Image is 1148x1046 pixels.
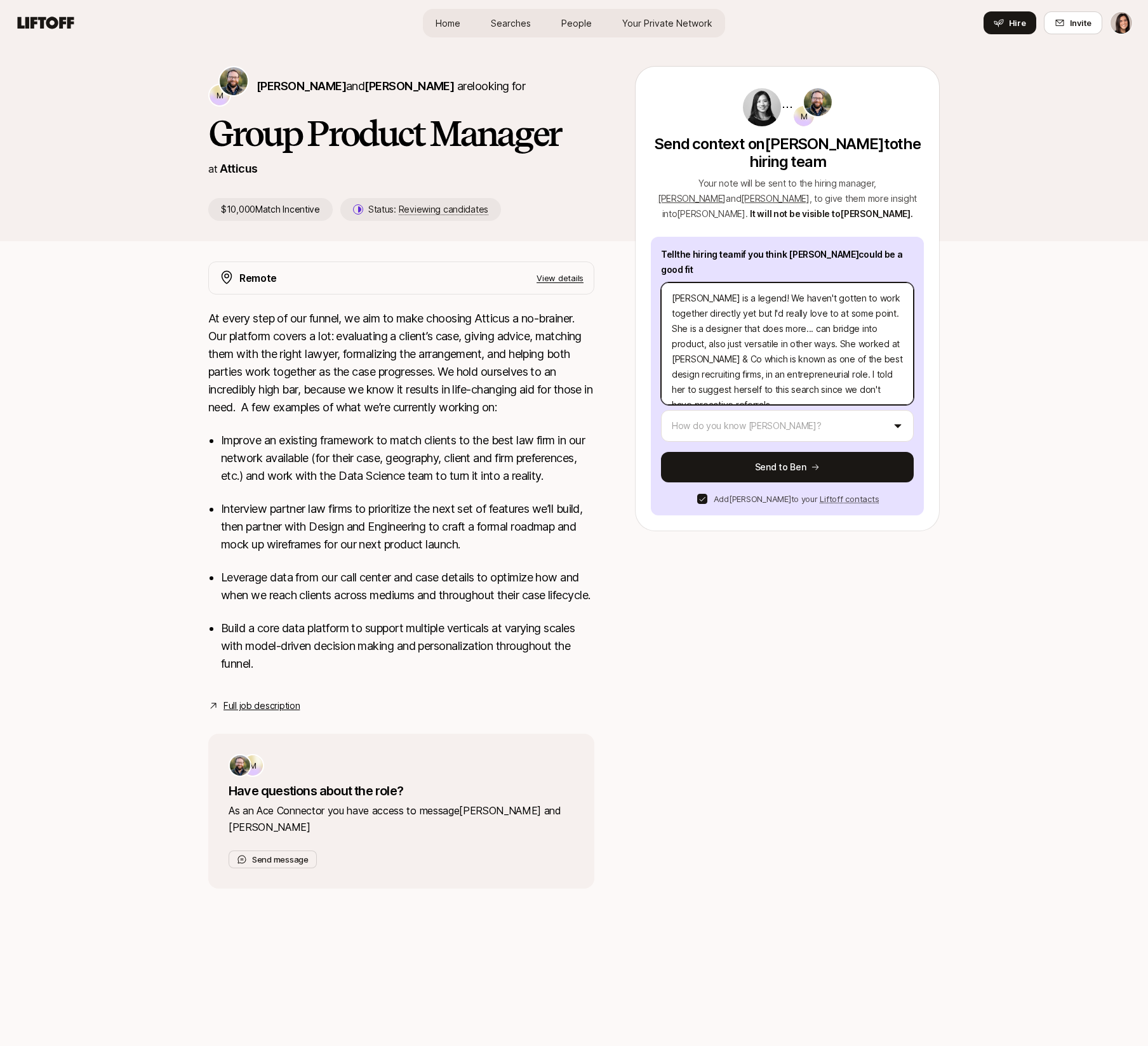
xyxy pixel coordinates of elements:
a: Your Private Network [612,11,723,35]
img: Ben Abrahams [804,88,832,116]
img: 5ee69ca6_8d69_458c_81d3_cdddf061c113.jpg [230,755,250,776]
span: [PERSON_NAME] [364,79,454,93]
span: Reviewing candidates [399,204,488,215]
span: People [561,17,592,30]
p: Status: [368,202,488,217]
img: Eleanor Morgan [1111,12,1132,34]
a: Full job description [224,698,300,713]
p: Remote [239,270,277,286]
button: Send to Ben [661,452,914,482]
span: Hire [1009,17,1026,29]
span: [PERSON_NAME] [658,193,726,204]
p: $10,000 Match Incentive [208,198,333,221]
p: Have questions about the role? [229,782,574,800]
button: Invite [1044,11,1102,34]
p: Leverage data from our call center and case details to optimize how and when we reach clients acr... [221,569,594,604]
p: Interview partner law firms to prioritize the next set of features we’ll build, then partner with... [221,500,594,553]
p: Add [PERSON_NAME] to your [714,493,879,505]
p: at [208,161,217,177]
span: and [726,193,810,204]
p: View details [537,272,584,284]
p: Improve an existing framework to match clients to the best law firm in our network available (for... [221,432,594,485]
a: Atticus [220,162,257,175]
p: are looking for [257,77,525,95]
button: Eleanor Morgan [1110,11,1133,34]
span: [PERSON_NAME] [741,193,809,204]
h1: Group Product Manager [208,114,594,152]
a: Home [425,11,471,35]
p: At every step of our funnel, we aim to make choosing Atticus a no-brainer. Our platform covers a ... [208,310,594,416]
p: M [217,88,224,103]
span: Your Private Network [622,17,712,30]
span: Liftoff contacts [820,494,879,504]
span: [PERSON_NAME] [257,79,346,93]
img: a6da1878_b95e_422e_bba6_ac01d30c5b5f.jpg [743,88,781,126]
p: As an Ace Connector you have access to message [PERSON_NAME] and [PERSON_NAME] [229,802,574,835]
a: People [551,11,602,35]
p: M [801,109,808,124]
p: Tell the hiring team if you think [PERSON_NAME] could be a good fit [661,247,914,277]
span: and [346,79,454,93]
button: Send message [229,851,317,868]
button: Hire [984,11,1036,34]
p: M [250,758,257,773]
span: It will not be visible to [PERSON_NAME] . [750,208,912,219]
span: Home [436,17,460,30]
span: Your note will be sent to the hiring manager, , to give them more insight into [PERSON_NAME] . [658,178,917,219]
img: Ben Abrahams [220,67,248,95]
span: Searches [491,17,531,30]
p: Build a core data platform to support multiple verticals at varying scales with model-driven deci... [221,619,594,673]
a: Searches [481,11,541,35]
p: Send context on [PERSON_NAME] to the hiring team [651,135,924,171]
span: Invite [1070,17,1091,29]
textarea: [PERSON_NAME] is a legend! We haven't gotten to work together directly yet but I'd really love to... [661,282,914,405]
